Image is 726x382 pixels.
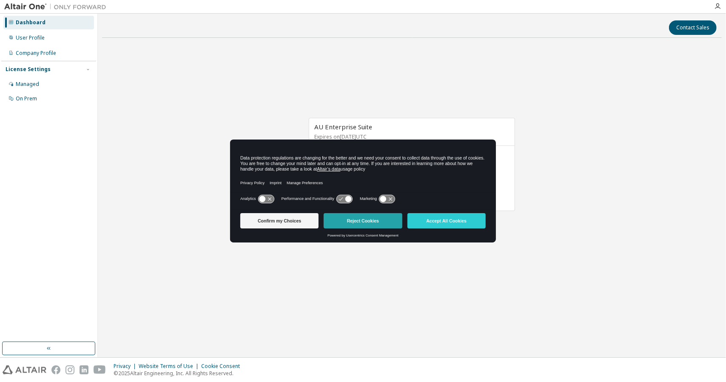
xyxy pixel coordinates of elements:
[114,363,139,370] div: Privacy
[201,363,245,370] div: Cookie Consent
[16,34,45,41] div: User Profile
[16,19,46,26] div: Dashboard
[16,50,56,57] div: Company Profile
[139,363,201,370] div: Website Terms of Use
[314,123,372,131] span: AU Enterprise Suite
[94,365,106,374] img: youtube.svg
[314,133,507,140] p: Expires on [DATE] UTC
[669,20,717,35] button: Contact Sales
[4,3,111,11] img: Altair One
[51,365,60,374] img: facebook.svg
[114,370,245,377] p: © 2025 Altair Engineering, Inc. All Rights Reserved.
[6,66,51,73] div: License Settings
[3,365,46,374] img: altair_logo.svg
[16,81,39,88] div: Managed
[65,365,74,374] img: instagram.svg
[16,95,37,102] div: On Prem
[80,365,88,374] img: linkedin.svg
